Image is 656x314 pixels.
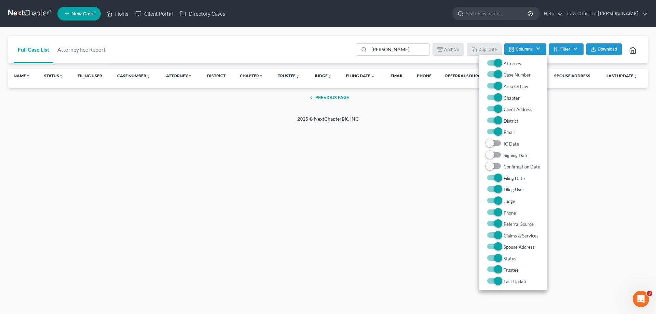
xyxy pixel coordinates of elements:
a: Full Case List [14,36,53,63]
iframe: Intercom live chat [633,291,649,307]
a: Chapterunfold_more [240,73,263,78]
a: Trusteeunfold_more [278,73,300,78]
a: Judgeunfold_more [314,73,332,78]
i: unfold_more [296,74,300,78]
a: Statusunfold_more [44,73,63,78]
span: Case Number [504,72,531,78]
th: Phone [411,69,440,83]
span: Chapter [504,95,520,101]
a: Last Updateunfold_more [606,73,638,78]
span: Filing Date [504,176,525,181]
span: Email [504,129,515,135]
span: District [504,118,518,124]
div: 2025 © NextChapterBK, INC [133,115,523,128]
button: Columns [504,43,546,55]
a: Attorneyunfold_more [166,73,192,78]
span: Confirmation Date [504,164,540,169]
span: IC Date [504,141,519,147]
span: Spouse Address [504,244,535,250]
span: Attorney [504,61,521,66]
a: Nameunfold_more [14,73,30,78]
span: Judge [504,199,515,204]
a: Home [103,8,132,20]
i: unfold_more [328,74,332,78]
a: Case Numberunfold_more [117,73,150,78]
i: unfold_more [59,74,63,78]
i: expand_less [371,74,375,78]
span: Last Update [504,279,528,284]
span: Claims & Services [504,233,538,238]
i: unfold_more [146,74,150,78]
th: Filing User [72,69,112,83]
i: unfold_more [259,74,263,78]
span: Filing User [504,187,524,192]
span: Area Of Law [504,84,528,89]
i: unfold_more [188,74,192,78]
div: Columns [479,55,547,290]
input: Search by name... [466,7,529,20]
span: New Case [71,11,94,16]
button: Previous Page [307,94,349,102]
span: Trustee [504,268,519,273]
th: District [202,69,234,83]
span: Referral Source [504,221,534,227]
span: Client Address [504,107,532,112]
a: Client Portal [132,8,176,20]
a: Directory Cases [176,8,229,20]
a: Law Office of [PERSON_NAME] [564,8,647,20]
th: Email [385,69,411,83]
span: 3 [647,291,652,296]
span: Download [598,46,617,52]
a: Referral Sourceunfold_more [445,73,487,78]
input: Search by name... [369,44,429,55]
span: Signing Date [504,153,529,158]
button: Filter [549,43,584,55]
span: Phone [504,210,516,216]
a: Filing Date expand_less [346,73,375,78]
i: unfold_more [633,74,638,78]
a: Help [540,8,563,20]
button: Download [586,43,622,55]
th: Spouse Address [549,69,601,83]
i: unfold_more [26,74,30,78]
span: Status [504,256,516,261]
a: Attorney Fee Report [53,36,110,63]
